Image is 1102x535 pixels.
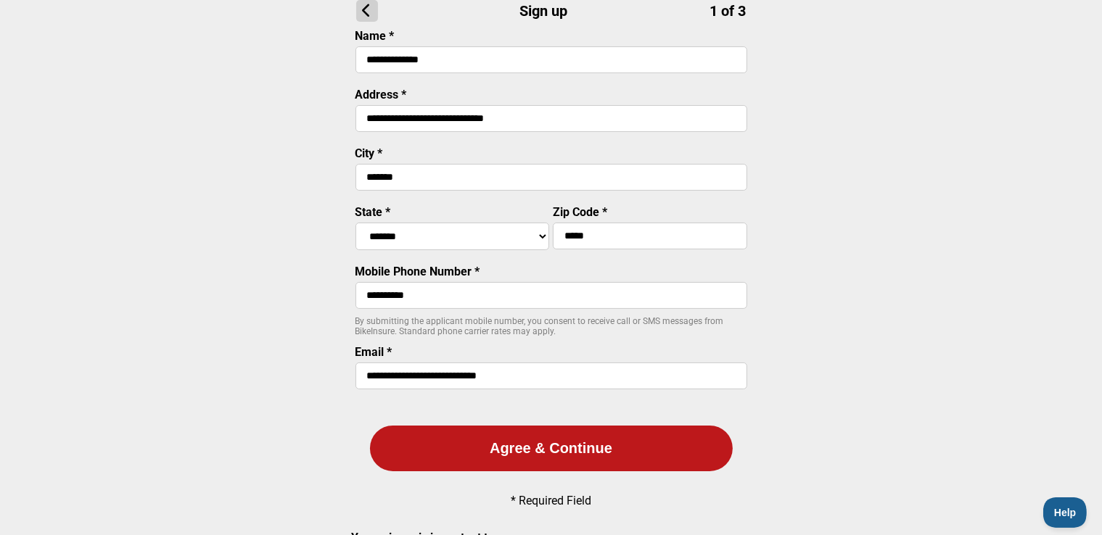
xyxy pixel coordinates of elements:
label: Zip Code * [553,205,607,219]
label: State * [355,205,391,219]
label: Address * [355,88,407,101]
label: Name * [355,29,395,43]
p: By submitting the applicant mobile number, you consent to receive call or SMS messages from BikeI... [355,316,747,336]
span: 1 of 3 [710,2,746,20]
iframe: Toggle Customer Support [1043,497,1087,528]
p: * Required Field [511,494,591,507]
label: Mobile Phone Number * [355,265,480,278]
label: Email * [355,345,392,359]
button: Agree & Continue [370,426,733,471]
label: City * [355,146,383,160]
